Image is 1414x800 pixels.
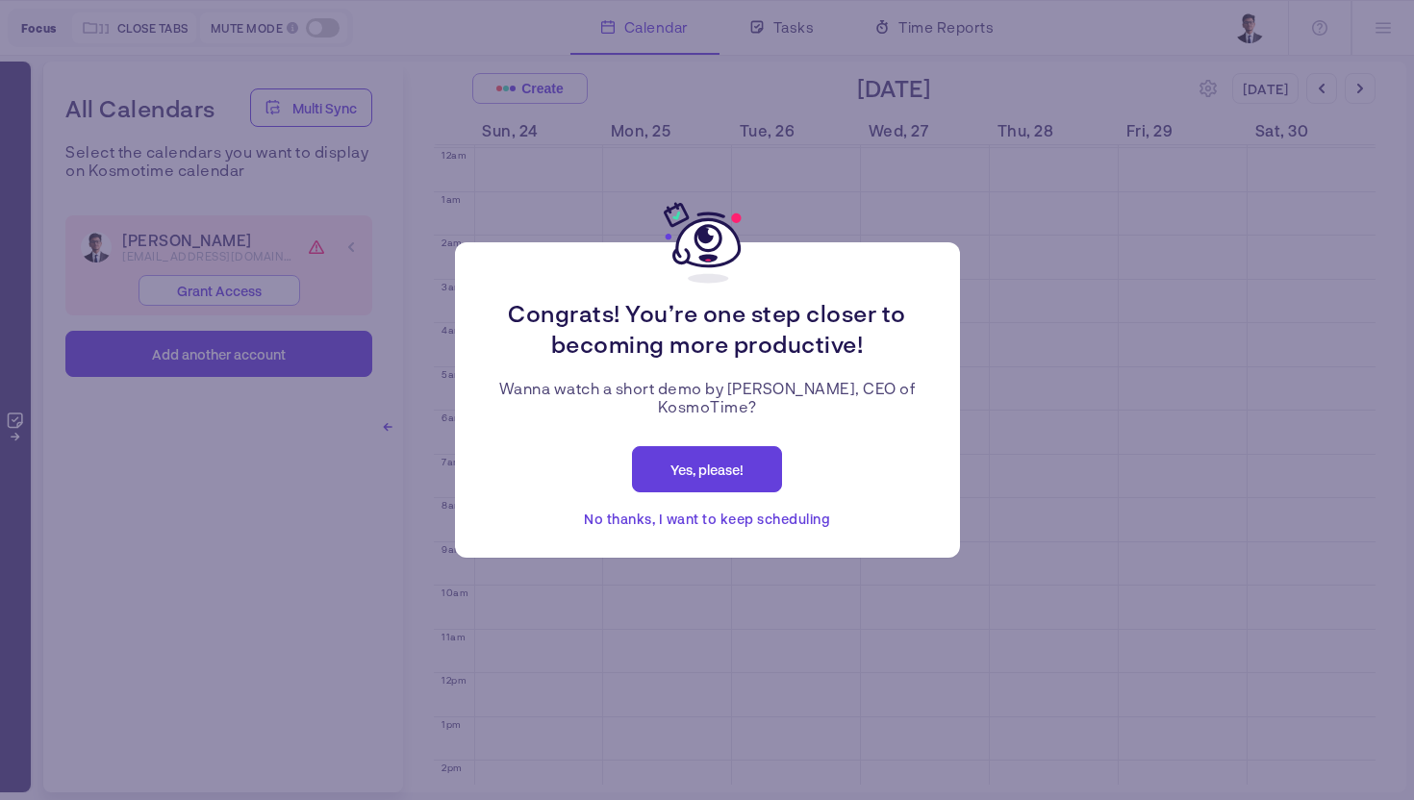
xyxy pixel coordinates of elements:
img: logo [664,199,750,286]
span: Yes, please! [670,462,744,478]
button: Yes, please! [632,446,782,492]
p: Congrats! You’re one step closer to becoming more productive! [488,298,927,360]
p: Wanna watch a short demo by [PERSON_NAME], CEO of KosmoTime? [488,379,927,415]
span: No thanks, I want to keep scheduling [584,508,830,531]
